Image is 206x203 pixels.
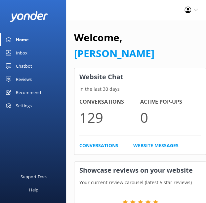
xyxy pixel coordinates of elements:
h3: Showcase reviews on your website [74,162,206,179]
div: Help [29,183,38,196]
div: Home [16,33,29,46]
div: Reviews [16,73,32,86]
h4: Active Pop-ups [140,98,201,106]
p: Your current review carousel (latest 5 star reviews) [74,179,206,186]
p: 129 [79,106,140,128]
h3: Website Chat [74,68,206,85]
div: Inbox [16,46,27,59]
a: [PERSON_NAME] [74,47,154,60]
img: yonder-white-logo.png [10,11,48,22]
p: In the last 30 days [74,85,206,93]
a: Conversations [79,142,118,149]
p: 0 [140,106,201,128]
h4: Conversations [79,98,140,106]
a: Website Messages [133,142,179,149]
div: Support Docs [21,170,47,183]
h1: Welcome, [74,30,198,61]
div: Recommend [16,86,41,99]
div: Settings [16,99,32,112]
div: Chatbot [16,59,32,73]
